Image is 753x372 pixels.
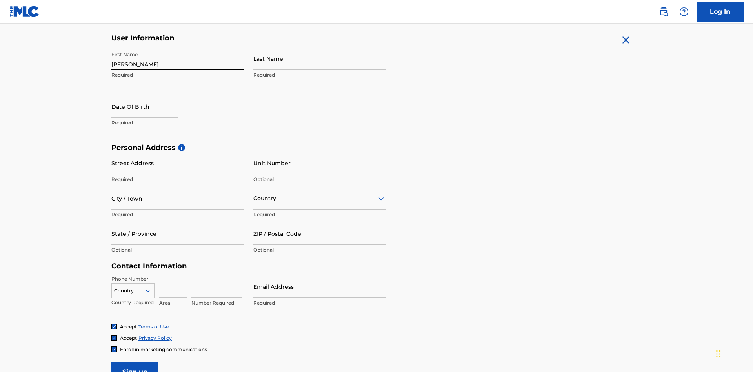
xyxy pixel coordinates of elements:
h5: Contact Information [111,262,386,271]
img: close [620,34,632,46]
img: MLC Logo [9,6,40,17]
div: Drag [716,342,721,366]
span: Accept [120,324,137,330]
span: Accept [120,335,137,341]
p: Required [253,71,386,78]
img: checkbox [112,324,116,329]
p: Required [111,119,244,126]
p: Optional [253,176,386,183]
p: Number Required [191,299,242,306]
img: checkbox [112,336,116,340]
img: search [659,7,668,16]
p: Optional [111,246,244,253]
img: help [679,7,689,16]
img: checkbox [112,347,116,352]
p: Required [253,211,386,218]
p: Required [111,176,244,183]
p: Required [111,71,244,78]
p: Country Required [111,299,155,306]
span: i [178,144,185,151]
p: Area [159,299,187,306]
span: Enroll in marketing communications [120,346,207,352]
iframe: Chat Widget [714,334,753,372]
p: Required [253,299,386,306]
h5: User Information [111,34,386,43]
a: Public Search [656,4,671,20]
div: Help [676,4,692,20]
a: Log In [697,2,744,22]
h5: Personal Address [111,143,642,152]
a: Privacy Policy [138,335,172,341]
a: Terms of Use [138,324,169,330]
p: Required [111,211,244,218]
p: Optional [253,246,386,253]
